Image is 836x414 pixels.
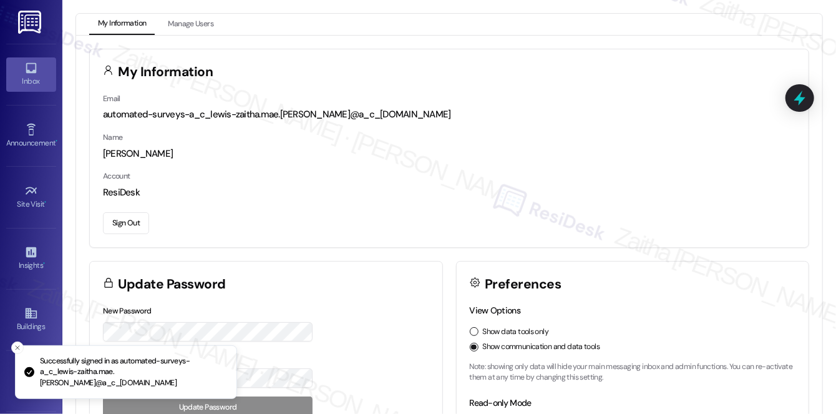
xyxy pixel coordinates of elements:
[119,66,213,79] h3: My Information
[470,305,521,316] label: View Options
[103,94,120,104] label: Email
[470,397,532,408] label: Read-only Mode
[103,132,123,142] label: Name
[103,171,130,181] label: Account
[159,14,222,35] button: Manage Users
[6,180,56,214] a: Site Visit •
[18,11,44,34] img: ResiDesk Logo
[56,137,57,145] span: •
[103,306,152,316] label: New Password
[470,362,796,383] p: Note: showing only data will hide your main messaging inbox and admin functions. You can re-activ...
[103,212,149,234] button: Sign Out
[485,278,561,291] h3: Preferences
[6,57,56,91] a: Inbox
[103,186,795,199] div: ResiDesk
[11,342,24,354] button: Close toast
[483,342,600,353] label: Show communication and data tools
[103,147,795,160] div: [PERSON_NAME]
[43,259,45,268] span: •
[103,108,795,121] div: automated-surveys-a_c_lewis-zaitha.mae.[PERSON_NAME]@a_c_[DOMAIN_NAME]
[45,198,47,207] span: •
[89,14,155,35] button: My Information
[6,303,56,337] a: Buildings
[6,365,56,398] a: Leads
[40,356,226,389] p: Successfully signed in as automated-surveys-a_c_lewis-zaitha.mae.[PERSON_NAME]@a_c_[DOMAIN_NAME]
[119,278,226,291] h3: Update Password
[483,327,549,338] label: Show data tools only
[6,242,56,275] a: Insights •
